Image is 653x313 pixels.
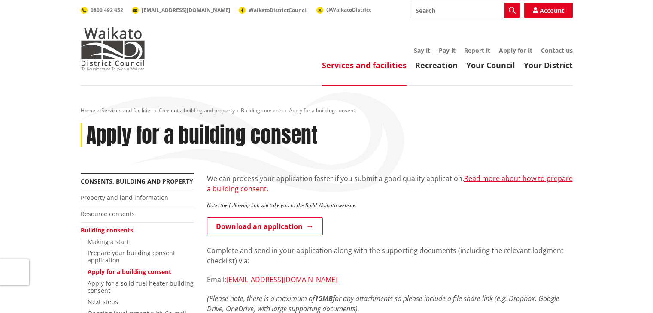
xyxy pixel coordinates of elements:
[524,3,573,18] a: Account
[207,174,573,193] a: Read more about how to prepare a building consent.
[499,46,532,54] a: Apply for it
[322,60,407,70] a: Services and facilities
[88,279,194,295] a: Apply for a solid fuel heater building consent​
[239,6,308,14] a: WaikatoDistrictCouncil
[415,60,458,70] a: Recreation
[241,107,283,114] a: Building consents
[289,107,355,114] span: Apply for a building consent
[132,6,230,14] a: [EMAIL_ADDRESS][DOMAIN_NAME]
[439,46,456,54] a: Pay it
[464,46,490,54] a: Report it
[207,245,573,266] p: Complete and send in your application along with the supporting documents (including the relevant...
[207,217,323,235] a: Download an application
[226,275,337,284] a: [EMAIL_ADDRESS][DOMAIN_NAME]
[315,294,333,303] strong: 15MB
[524,60,573,70] a: Your District
[159,107,235,114] a: Consents, building and property
[207,274,573,285] p: Email:
[81,27,145,70] img: Waikato District Council - Te Kaunihera aa Takiwaa o Waikato
[88,238,129,246] a: Making a start
[81,193,168,202] a: Property and land information
[101,107,153,114] a: Services and facilities
[88,298,118,306] a: Next steps
[88,268,171,276] a: Apply for a building consent
[316,6,371,13] a: @WaikatoDistrict
[207,173,573,194] p: We can process your application faster if you submit a good quality application.
[81,226,133,234] a: Building consents
[81,6,123,14] a: 0800 492 452
[541,46,573,54] a: Contact us
[91,6,123,14] span: 0800 492 452
[86,123,318,148] h1: Apply for a building consent
[466,60,515,70] a: Your Council
[142,6,230,14] span: [EMAIL_ADDRESS][DOMAIN_NAME]
[81,210,135,218] a: Resource consents
[207,202,357,209] em: Note: the following link will take you to the Build Waikato website.
[414,46,430,54] a: Say it
[81,177,193,185] a: Consents, building and property
[88,249,175,264] a: Prepare your building consent application
[410,3,520,18] input: Search input
[249,6,308,14] span: WaikatoDistrictCouncil
[81,107,573,114] nav: breadcrumb
[81,107,95,114] a: Home
[326,6,371,13] span: @WaikatoDistrict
